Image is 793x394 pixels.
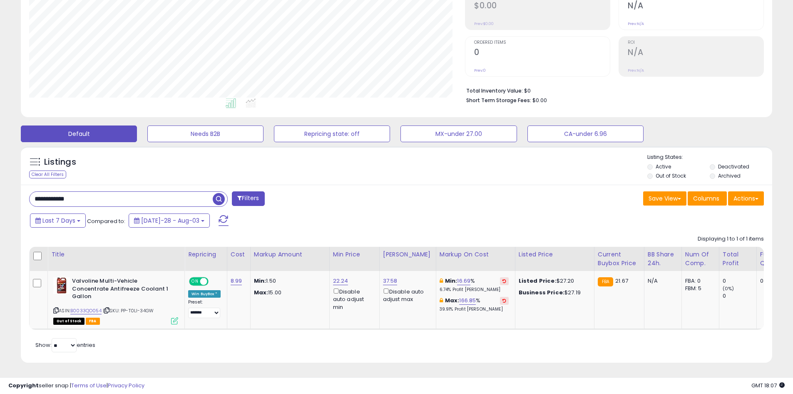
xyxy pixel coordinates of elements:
[141,216,199,225] span: [DATE]-28 - Aug-03
[445,277,457,285] b: Min:
[457,277,470,285] a: 16.69
[445,296,460,304] b: Max:
[440,250,512,259] div: Markup on Cost
[72,277,173,303] b: Valvoline Multi-Vehicle Concentrate Antifreeze Coolant 1 Gallon
[474,48,610,59] h2: 0
[698,235,764,243] div: Displaying 1 to 1 of 1 items
[87,217,125,225] span: Compared to:
[254,289,323,296] p: 15.00
[231,277,242,285] a: 8.99
[8,381,39,389] strong: Copyright
[188,299,221,318] div: Preset:
[108,381,144,389] a: Privacy Policy
[519,277,557,285] b: Listed Price:
[527,125,644,142] button: CA-under 6.96
[598,277,613,286] small: FBA
[400,125,517,142] button: MX-under 27.00
[42,216,75,225] span: Last 7 Days
[231,250,247,259] div: Cost
[21,125,137,142] button: Default
[474,1,610,12] h2: $0.00
[466,87,523,94] b: Total Inventory Value:
[129,213,210,228] button: [DATE]-28 - Aug-03
[254,277,323,285] p: 1.50
[53,277,70,294] img: 41zK5Fy5gCL._SL40_.jpg
[207,278,221,285] span: OFF
[648,250,678,268] div: BB Share 24h.
[53,318,85,325] span: All listings that are currently out of stock and unavailable for purchase on Amazon
[71,381,107,389] a: Terms of Use
[519,289,564,296] b: Business Price:
[723,285,734,292] small: (0%)
[254,289,268,296] strong: Max:
[685,250,716,268] div: Num of Comp.
[628,48,763,59] h2: N/A
[628,21,644,26] small: Prev: N/A
[643,191,686,206] button: Save View
[440,277,509,293] div: %
[693,194,719,203] span: Columns
[723,292,756,300] div: 0
[103,307,154,314] span: | SKU: PP-T0LI-34GW
[44,156,76,168] h5: Listings
[232,191,264,206] button: Filters
[383,287,430,303] div: Disable auto adjust max
[474,68,486,73] small: Prev: 0
[688,191,727,206] button: Columns
[519,277,588,285] div: $27.20
[86,318,100,325] span: FBA
[440,297,509,312] div: %
[723,250,753,268] div: Total Profit
[35,341,95,349] span: Show: entries
[466,97,531,104] b: Short Term Storage Fees:
[53,277,178,324] div: ASIN:
[190,278,200,285] span: ON
[333,287,373,311] div: Disable auto adjust min
[51,250,181,259] div: Title
[519,250,591,259] div: Listed Price
[30,213,86,228] button: Last 7 Days
[8,382,144,390] div: seller snap | |
[188,250,224,259] div: Repricing
[723,277,756,285] div: 0
[598,250,641,268] div: Current Buybox Price
[254,277,266,285] strong: Min:
[254,250,326,259] div: Markup Amount
[70,307,102,314] a: B0033QO054
[685,277,713,285] div: FBA: 0
[474,21,494,26] small: Prev: $0.00
[615,277,628,285] span: 21.67
[333,250,376,259] div: Min Price
[440,306,509,312] p: 39.91% Profit [PERSON_NAME]
[383,277,398,285] a: 37.58
[628,40,763,45] span: ROI
[628,1,763,12] h2: N/A
[333,277,348,285] a: 22.24
[274,125,390,142] button: Repricing state: off
[648,277,675,285] div: N/A
[656,163,671,170] label: Active
[685,285,713,292] div: FBM: 5
[440,287,509,293] p: 6.74% Profit [PERSON_NAME]
[718,163,749,170] label: Deactivated
[466,85,758,95] li: $0
[383,250,433,259] div: [PERSON_NAME]
[647,153,772,161] p: Listing States:
[459,296,476,305] a: 166.85
[474,40,610,45] span: Ordered Items
[628,68,644,73] small: Prev: N/A
[751,381,785,389] span: 2025-08-12 18:07 GMT
[718,172,741,179] label: Archived
[760,277,786,285] div: 0
[29,171,66,178] div: Clear All Filters
[760,250,789,268] div: Fulfillable Quantity
[728,191,764,206] button: Actions
[436,247,515,271] th: The percentage added to the cost of goods (COGS) that forms the calculator for Min & Max prices.
[147,125,264,142] button: Needs B2B
[656,172,686,179] label: Out of Stock
[532,96,547,104] span: $0.00
[519,289,588,296] div: $27.19
[188,290,221,298] div: Win BuyBox *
